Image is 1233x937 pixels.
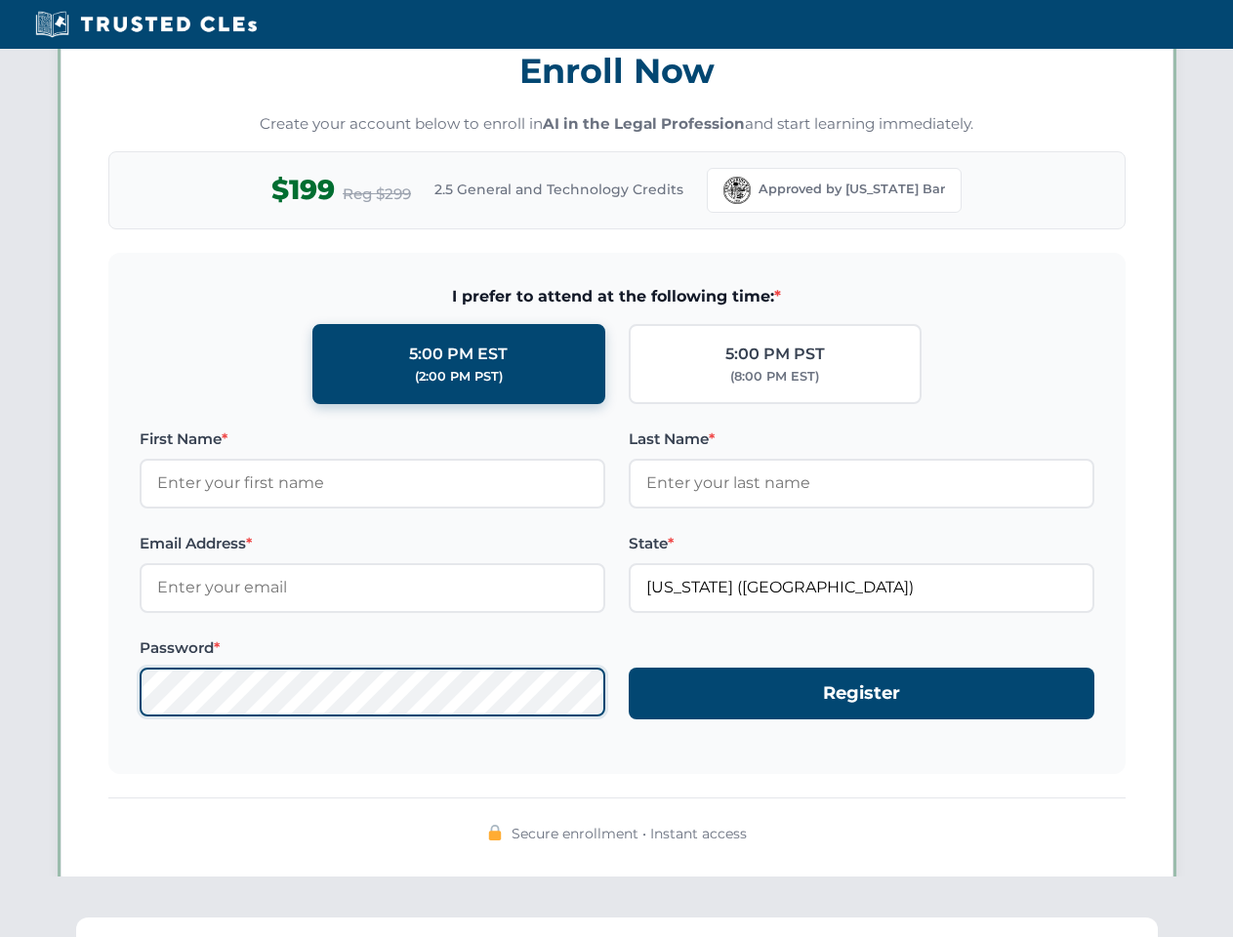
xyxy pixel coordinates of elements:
[140,428,605,451] label: First Name
[543,114,745,133] strong: AI in the Legal Profession
[140,636,605,660] label: Password
[415,367,503,387] div: (2:00 PM PST)
[343,183,411,206] span: Reg $299
[759,180,945,199] span: Approved by [US_STATE] Bar
[108,113,1126,136] p: Create your account below to enroll in and start learning immediately.
[140,284,1094,309] span: I prefer to attend at the following time:
[409,342,508,367] div: 5:00 PM EST
[629,563,1094,612] input: Florida (FL)
[29,10,263,39] img: Trusted CLEs
[140,563,605,612] input: Enter your email
[140,532,605,555] label: Email Address
[140,459,605,508] input: Enter your first name
[629,668,1094,719] button: Register
[629,532,1094,555] label: State
[725,342,825,367] div: 5:00 PM PST
[723,177,751,204] img: Florida Bar
[271,168,335,212] span: $199
[629,428,1094,451] label: Last Name
[512,823,747,844] span: Secure enrollment • Instant access
[108,40,1126,102] h3: Enroll Now
[629,459,1094,508] input: Enter your last name
[434,179,683,200] span: 2.5 General and Technology Credits
[730,367,819,387] div: (8:00 PM EST)
[487,825,503,840] img: 🔒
